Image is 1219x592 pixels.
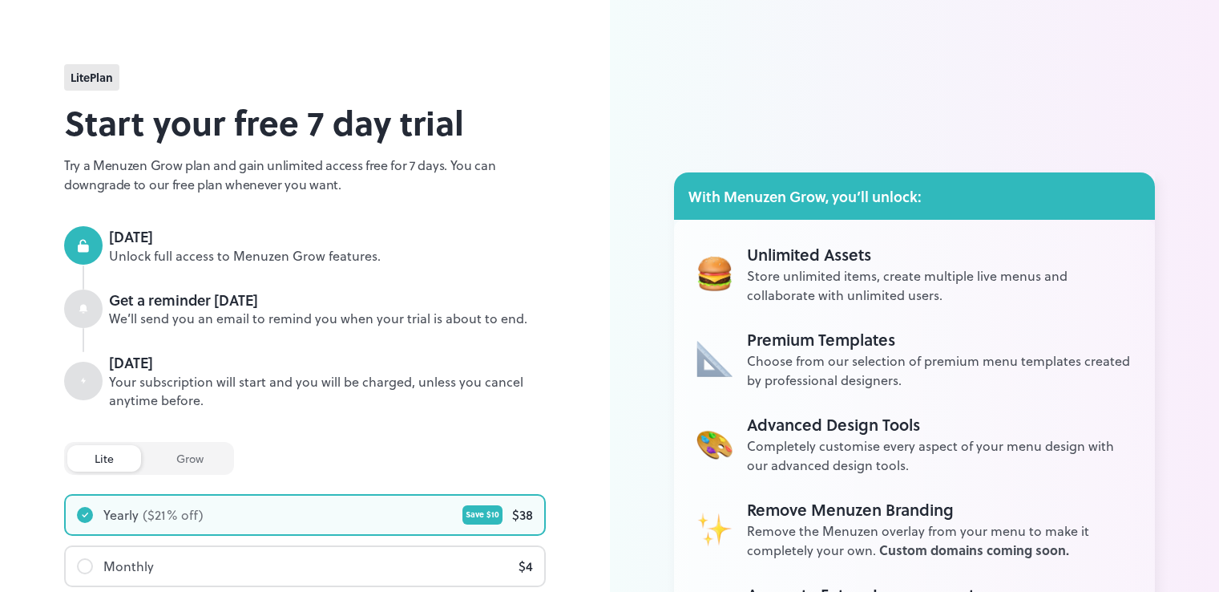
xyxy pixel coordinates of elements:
[696,425,733,461] img: Unlimited Assets
[696,255,733,291] img: Unlimited Assets
[109,226,546,247] div: [DATE]
[747,412,1133,436] div: Advanced Design Tools
[109,310,546,328] div: We’ll send you an email to remind you when your trial is about to end.
[109,373,546,410] div: Your subscription will start and you will be charged, unless you cancel anytime before.
[747,327,1133,351] div: Premium Templates
[71,69,113,86] span: lite Plan
[674,172,1156,220] div: With Menuzen Grow, you’ll unlock:
[747,436,1133,475] div: Completely customise every aspect of your menu design with our advanced design tools.
[747,266,1133,305] div: Store unlimited items, create multiple live menus and collaborate with unlimited users.
[879,541,1069,559] span: Custom domains coming soon.
[462,505,503,525] div: Save $ 10
[519,557,533,576] div: $ 4
[696,340,733,376] img: Unlimited Assets
[64,156,546,194] p: Try a Menuzen Grow plan and gain unlimited access free for 7 days. You can downgrade to our free ...
[67,445,141,472] div: lite
[747,521,1133,560] div: Remove the Menuzen overlay from your menu to make it completely your own.
[747,351,1133,390] div: Choose from our selection of premium menu templates created by professional designers.
[103,557,154,576] div: Monthly
[64,97,546,148] h2: Start your free 7 day trial
[109,352,546,373] div: [DATE]
[109,290,546,310] div: Get a reminder [DATE]
[143,505,204,525] div: ($ 21 % off)
[512,505,533,525] div: $ 38
[696,510,733,546] img: Unlimited Assets
[103,505,139,525] div: Yearly
[149,445,231,472] div: grow
[747,497,1133,521] div: Remove Menuzen Branding
[747,242,1133,266] div: Unlimited Assets
[109,247,546,266] div: Unlock full access to Menuzen Grow features.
